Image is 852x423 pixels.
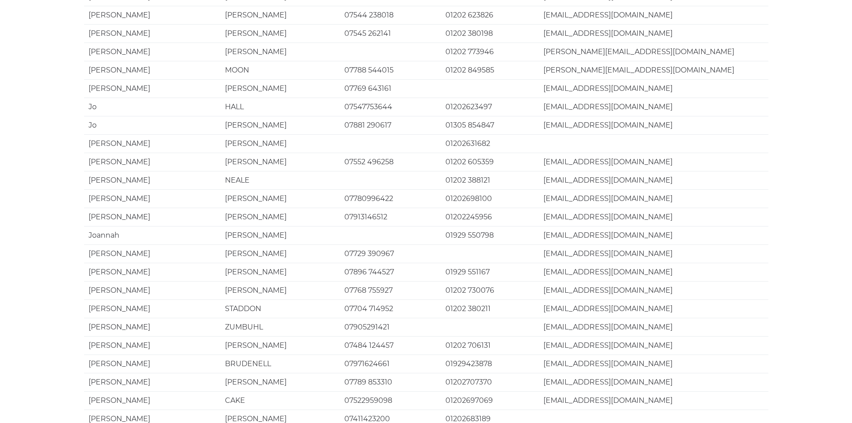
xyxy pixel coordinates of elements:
td: BRUDENELL [220,355,340,373]
td: MOON [220,61,340,79]
td: [EMAIL_ADDRESS][DOMAIN_NAME] [539,6,768,24]
td: [PERSON_NAME] [220,43,340,61]
td: 07729 390967 [340,244,441,263]
td: [EMAIL_ADDRESS][DOMAIN_NAME] [539,98,768,116]
td: [PERSON_NAME] [84,391,220,410]
td: [PERSON_NAME] [220,189,340,208]
td: 07769 643161 [340,79,441,98]
td: HALL [220,98,340,116]
td: [PERSON_NAME] [220,226,340,244]
td: [PERSON_NAME] [84,281,220,299]
td: 07905291421 [340,318,441,336]
td: 01202 605359 [441,153,539,171]
td: [EMAIL_ADDRESS][DOMAIN_NAME] [539,318,768,336]
td: Joannah [84,226,220,244]
td: [PERSON_NAME] [220,336,340,355]
td: [PERSON_NAME] [220,373,340,391]
td: 07896 744527 [340,263,441,281]
td: [EMAIL_ADDRESS][DOMAIN_NAME] [539,226,768,244]
td: [PERSON_NAME] [84,43,220,61]
td: [EMAIL_ADDRESS][DOMAIN_NAME] [539,189,768,208]
td: 07544 238018 [340,6,441,24]
td: 07522959098 [340,391,441,410]
td: [EMAIL_ADDRESS][DOMAIN_NAME] [539,299,768,318]
td: 07971624661 [340,355,441,373]
td: [EMAIL_ADDRESS][DOMAIN_NAME] [539,263,768,281]
td: Jo [84,98,220,116]
td: 01202 623826 [441,6,539,24]
td: 07780996422 [340,189,441,208]
td: [PERSON_NAME] [84,355,220,373]
td: [PERSON_NAME] [220,116,340,134]
td: 01202631682 [441,134,539,153]
td: 01202 388121 [441,171,539,189]
td: [PERSON_NAME] [84,24,220,43]
td: 01929 550798 [441,226,539,244]
td: 07788 544015 [340,61,441,79]
td: [PERSON_NAME] [220,6,340,24]
td: 01305 854847 [441,116,539,134]
td: [PERSON_NAME] [220,24,340,43]
td: Jo [84,116,220,134]
td: [EMAIL_ADDRESS][DOMAIN_NAME] [539,116,768,134]
td: ZUMBUHL [220,318,340,336]
td: [PERSON_NAME][EMAIL_ADDRESS][DOMAIN_NAME] [539,43,768,61]
td: [PERSON_NAME] [84,189,220,208]
td: 01929423878 [441,355,539,373]
td: [EMAIL_ADDRESS][DOMAIN_NAME] [539,355,768,373]
td: CAKE [220,391,340,410]
td: [PERSON_NAME] [84,263,220,281]
td: 01202698100 [441,189,539,208]
td: [PERSON_NAME] [220,153,340,171]
td: [PERSON_NAME] [84,318,220,336]
td: 01202 380198 [441,24,539,43]
td: [PERSON_NAME] [84,61,220,79]
td: [PERSON_NAME] [84,134,220,153]
td: [EMAIL_ADDRESS][DOMAIN_NAME] [539,208,768,226]
td: [PERSON_NAME] [220,263,340,281]
td: 01202 730076 [441,281,539,299]
td: [PERSON_NAME] [84,6,220,24]
td: [PERSON_NAME] [84,153,220,171]
td: 01929 551167 [441,263,539,281]
td: [PERSON_NAME] [84,244,220,263]
td: [PERSON_NAME] [84,208,220,226]
td: [PERSON_NAME] [220,134,340,153]
td: 07704 714952 [340,299,441,318]
td: [EMAIL_ADDRESS][DOMAIN_NAME] [539,336,768,355]
td: 07547753644 [340,98,441,116]
td: 07913146512 [340,208,441,226]
td: [PERSON_NAME] [84,299,220,318]
td: 01202 849585 [441,61,539,79]
td: [PERSON_NAME] [84,336,220,355]
td: 07768 755927 [340,281,441,299]
td: 01202245956 [441,208,539,226]
td: 01202 773946 [441,43,539,61]
td: [PERSON_NAME] [84,79,220,98]
td: [EMAIL_ADDRESS][DOMAIN_NAME] [539,281,768,299]
td: [PERSON_NAME] [220,244,340,263]
td: [PERSON_NAME][EMAIL_ADDRESS][DOMAIN_NAME] [539,61,768,79]
td: 07484 124457 [340,336,441,355]
td: [PERSON_NAME] [220,79,340,98]
td: 07552 496258 [340,153,441,171]
td: 01202707370 [441,373,539,391]
td: 07789 853310 [340,373,441,391]
td: [EMAIL_ADDRESS][DOMAIN_NAME] [539,244,768,263]
td: 01202 380211 [441,299,539,318]
td: [EMAIL_ADDRESS][DOMAIN_NAME] [539,391,768,410]
td: [EMAIL_ADDRESS][DOMAIN_NAME] [539,153,768,171]
td: [PERSON_NAME] [84,171,220,189]
td: [PERSON_NAME] [220,281,340,299]
td: [PERSON_NAME] [84,373,220,391]
td: STADDON [220,299,340,318]
td: 07545 262141 [340,24,441,43]
td: [PERSON_NAME] [220,208,340,226]
td: 01202623497 [441,98,539,116]
td: NEALE [220,171,340,189]
td: [EMAIL_ADDRESS][DOMAIN_NAME] [539,79,768,98]
td: 07881 290617 [340,116,441,134]
td: 01202 706131 [441,336,539,355]
td: 01202697069 [441,391,539,410]
td: [EMAIL_ADDRESS][DOMAIN_NAME] [539,373,768,391]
